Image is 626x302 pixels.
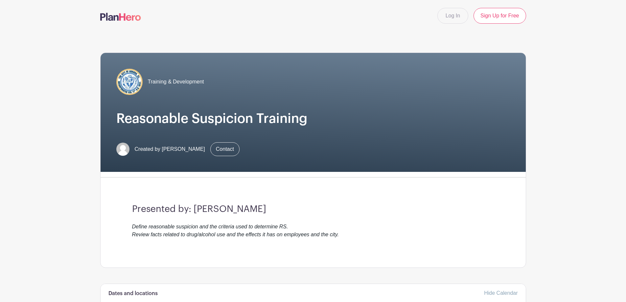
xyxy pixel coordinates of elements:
[132,224,339,237] em: Define reasonable suspicion and the criteria used to determine RS. Review facts related to drug/a...
[132,204,494,215] h3: Presented by: [PERSON_NAME]
[108,290,158,297] h6: Dates and locations
[437,8,468,24] a: Log In
[116,143,129,156] img: default-ce2991bfa6775e67f084385cd625a349d9dcbb7a52a09fb2fda1e96e2d18dcdb.png
[116,111,510,127] h1: Reasonable Suspicion Training
[148,78,204,86] span: Training & Development
[210,142,240,156] a: Contact
[135,145,205,153] span: Created by [PERSON_NAME]
[100,13,141,21] img: logo-507f7623f17ff9eddc593b1ce0a138ce2505c220e1c5a4e2b4648c50719b7d32.svg
[474,8,526,24] a: Sign Up for Free
[484,290,518,296] a: Hide Calendar
[116,69,143,95] img: COA%20logo%20(2).jpg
